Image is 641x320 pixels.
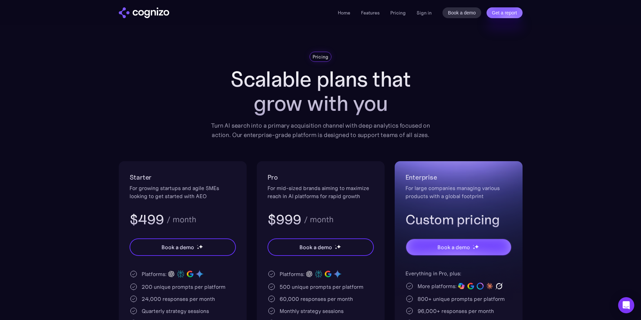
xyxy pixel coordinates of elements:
[405,211,512,228] h3: Custom pricing
[418,307,494,315] div: 96,000+ responses per month
[418,295,505,303] div: 800+ unique prompts per platform
[280,307,344,315] div: Monthly strategy sessions
[268,172,374,183] h2: Pro
[474,244,479,249] img: star
[335,247,337,249] img: star
[130,172,236,183] h2: Starter
[405,269,512,277] div: Everything in Pro, plus:
[405,172,512,183] h2: Enterprise
[417,9,432,17] a: Sign in
[304,216,333,224] div: / month
[206,67,435,116] h1: Scalable plans that grow with you
[142,270,167,278] div: Platforms:
[390,10,406,16] a: Pricing
[130,211,164,228] h3: $499
[280,270,305,278] div: Platforms:
[335,245,336,246] img: star
[119,7,169,18] img: cognizo logo
[142,307,209,315] div: Quarterly strategy sessions
[162,243,194,251] div: Book a demo
[142,283,225,291] div: 200 unique prompts per platform
[167,216,196,224] div: / month
[130,238,236,256] a: Book a demostarstarstar
[487,7,523,18] a: Get a report
[336,244,341,249] img: star
[418,282,457,290] div: More platforms:
[442,7,481,18] a: Book a demo
[268,184,374,200] div: For mid-sized brands aiming to maximize reach in AI platforms for rapid growth
[197,247,199,249] img: star
[313,53,329,60] div: Pricing
[268,238,374,256] a: Book a demostarstarstar
[338,10,350,16] a: Home
[268,211,301,228] h3: $999
[199,244,203,249] img: star
[473,247,475,249] img: star
[280,295,353,303] div: 60,000 responses per month
[119,7,169,18] a: home
[142,295,215,303] div: 24,000 responses per month
[299,243,332,251] div: Book a demo
[437,243,470,251] div: Book a demo
[197,245,198,246] img: star
[405,238,512,256] a: Book a demostarstarstar
[405,184,512,200] div: For large companies managing various products with a global footprint
[130,184,236,200] div: For growing startups and agile SMEs looking to get started with AEO
[361,10,380,16] a: Features
[206,121,435,140] div: Turn AI search into a primary acquisition channel with deep analytics focused on action. Our ente...
[473,245,474,246] img: star
[280,283,363,291] div: 500 unique prompts per platform
[618,297,634,313] div: Open Intercom Messenger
